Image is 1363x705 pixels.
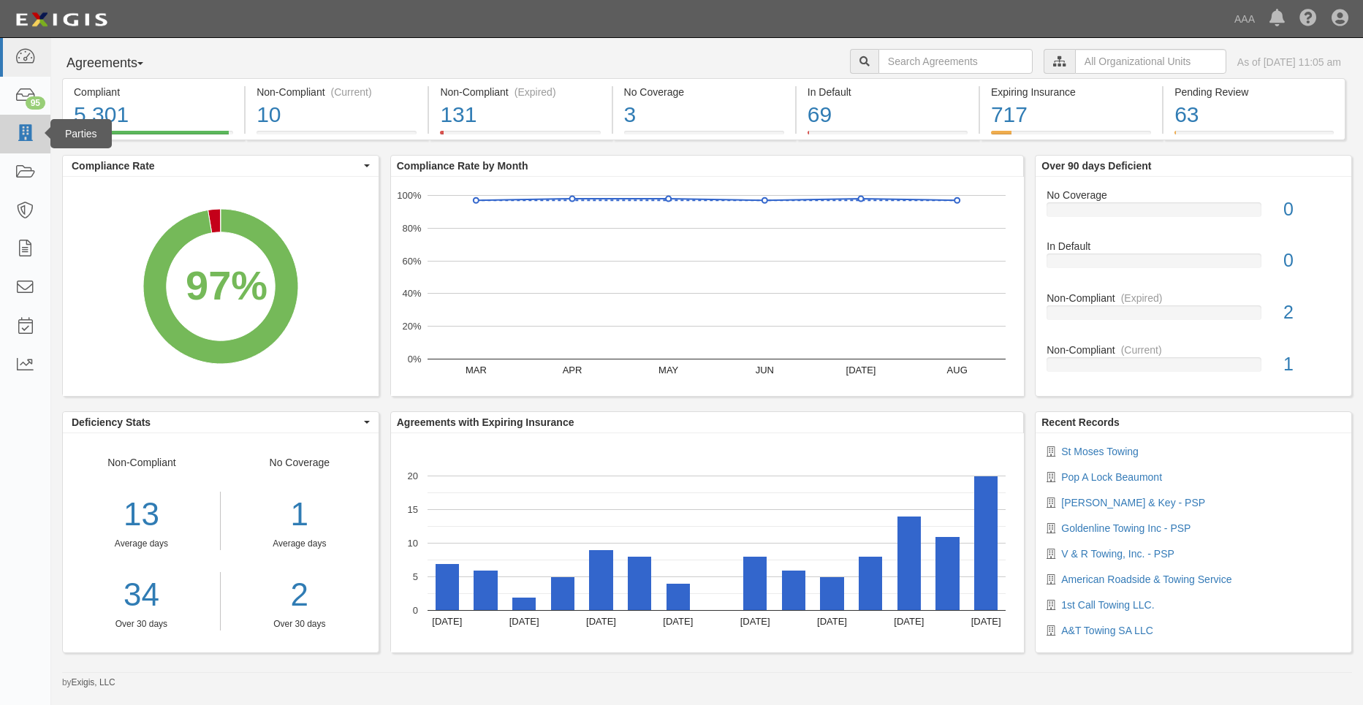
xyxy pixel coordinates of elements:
text: [DATE] [817,616,847,627]
a: AAA [1227,4,1262,34]
div: Pending Review [1174,85,1334,99]
text: JUN [755,365,773,376]
input: All Organizational Units [1075,49,1226,74]
a: St Moses Towing [1061,446,1139,457]
div: No Coverage [624,85,784,99]
text: 20 [407,470,417,481]
input: Search Agreements [878,49,1033,74]
text: MAR [466,365,487,376]
text: 0% [407,354,421,365]
text: 100% [397,190,422,201]
div: Over 30 days [232,618,368,630]
a: Exigis, LLC [72,677,115,687]
text: APR [562,365,582,376]
span: Compliance Rate [72,159,360,173]
a: 2 [232,572,368,618]
text: [DATE] [586,616,616,627]
b: Agreements with Expiring Insurance [397,416,574,428]
div: Over 30 days [63,618,220,630]
div: In Default [1036,239,1351,254]
div: 1 [1272,351,1351,378]
small: by [62,677,115,689]
a: Non-Compliant(Current)10 [246,131,428,142]
svg: A chart. [391,177,1024,396]
text: 40% [402,288,421,299]
text: MAY [658,365,679,376]
button: Deficiency Stats [63,412,379,432]
a: In Default69 [797,131,979,142]
div: In Default [808,85,968,99]
img: logo-5460c22ac91f19d4615b14bd174203de0afe785f0fc80cf4dbbc73dc1793850b.png [11,7,112,33]
svg: A chart. [391,433,1024,652]
a: No Coverage0 [1047,188,1340,240]
div: Average days [63,538,220,550]
b: Over 90 days Deficient [1041,160,1151,172]
span: Deficiency Stats [72,415,360,430]
div: Non-Compliant [1036,291,1351,305]
a: Pending Review63 [1163,131,1345,142]
div: (Current) [1121,343,1162,357]
text: AUG [946,365,967,376]
div: 97% [186,256,267,315]
a: Non-Compliant(Current)1 [1047,343,1340,384]
div: 2 [1272,300,1351,326]
div: 1 [232,492,368,538]
b: Compliance Rate by Month [397,160,528,172]
a: Pop A Lock Beaumont [1061,471,1162,483]
div: As of [DATE] 11:05 am [1237,55,1341,69]
div: (Expired) [1121,291,1163,305]
div: No Coverage [221,455,379,630]
div: 717 [991,99,1151,131]
a: Expiring Insurance717 [980,131,1162,142]
div: (Current) [331,85,372,99]
div: 5,301 [74,99,233,131]
div: No Coverage [1036,188,1351,202]
div: Non-Compliant (Current) [257,85,417,99]
div: Average days [232,538,368,550]
div: 3 [624,99,784,131]
a: A&T Towing SA LLC [1061,625,1153,636]
text: 0 [413,605,418,616]
text: [DATE] [740,616,770,627]
div: Non-Compliant [1036,343,1351,357]
a: Compliant5,301 [62,131,244,142]
text: 80% [402,223,421,234]
a: In Default0 [1047,239,1340,291]
text: [DATE] [432,616,462,627]
a: [PERSON_NAME] & Key - PSP [1061,497,1205,508]
a: Non-Compliant(Expired)131 [429,131,611,142]
div: Expiring Insurance [991,85,1151,99]
b: Recent Records [1041,416,1120,428]
text: [DATE] [663,616,693,627]
a: V & R Towing, Inc. - PSP [1061,548,1174,560]
text: 15 [407,504,417,515]
div: 63 [1174,99,1334,131]
div: Parties [50,119,112,148]
svg: A chart. [63,177,379,396]
text: 10 [407,538,417,549]
a: Non-Compliant(Expired)2 [1047,291,1340,343]
div: Non-Compliant [63,455,221,630]
div: 13 [63,492,220,538]
text: 20% [402,321,421,332]
a: 1st Call Towing LLC. [1061,599,1154,611]
div: 95 [26,96,45,110]
div: (Expired) [515,85,556,99]
text: 5 [413,571,418,582]
div: 69 [808,99,968,131]
div: 0 [1272,197,1351,223]
i: Help Center - Complianz [1299,10,1317,28]
a: 34 [63,572,220,618]
a: Goldenline Towing Inc - PSP [1061,522,1191,534]
text: [DATE] [509,616,539,627]
div: Compliant [74,85,233,99]
div: 131 [440,99,600,131]
button: Agreements [62,49,172,78]
div: 10 [257,99,417,131]
button: Compliance Rate [63,156,379,176]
